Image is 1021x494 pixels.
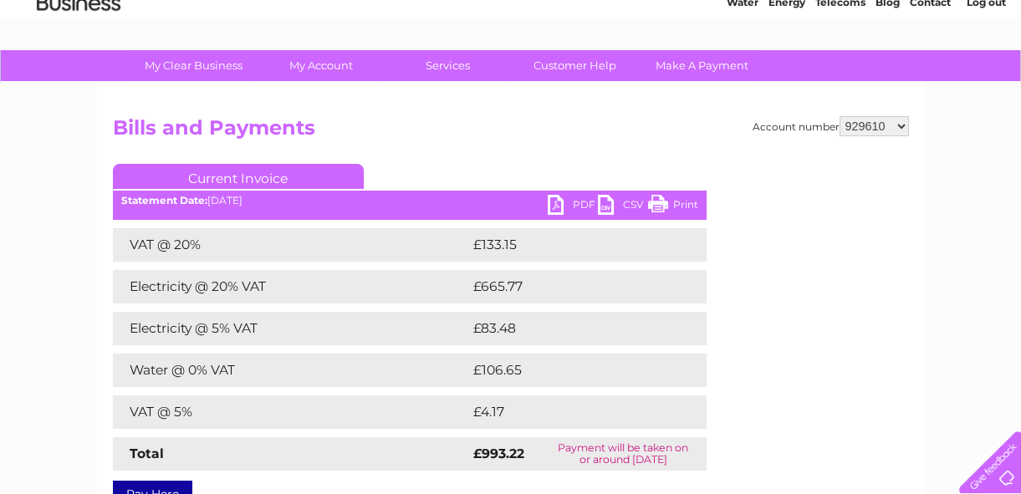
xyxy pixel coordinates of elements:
strong: £993.22 [473,446,524,461]
a: Current Invoice [113,164,364,189]
b: Statement Date: [121,194,207,206]
td: £665.77 [469,270,676,303]
td: Electricity @ 5% VAT [113,312,469,345]
a: Customer Help [506,50,644,81]
a: Log out [966,71,1005,84]
a: Telecoms [815,71,865,84]
td: Water @ 0% VAT [113,354,469,387]
a: Energy [768,71,805,84]
td: £4.17 [469,395,665,429]
a: Water [727,71,758,84]
div: Account number [753,116,909,136]
td: £133.15 [469,228,674,262]
h2: Bills and Payments [113,116,909,148]
a: Make A Payment [633,50,771,81]
strong: Total [130,446,164,461]
a: My Clear Business [125,50,263,81]
a: Blog [876,71,900,84]
div: [DATE] [113,195,707,206]
a: 0333 014 3131 [706,8,821,29]
a: PDF [548,195,598,219]
td: Electricity @ 20% VAT [113,270,469,303]
a: Services [379,50,517,81]
img: logo.png [36,43,121,94]
a: CSV [598,195,648,219]
a: My Account [252,50,390,81]
td: VAT @ 5% [113,395,469,429]
a: Print [648,195,698,219]
td: £106.65 [469,354,676,387]
div: Clear Business is a trading name of Verastar Limited (registered in [GEOGRAPHIC_DATA] No. 3667643... [116,9,906,81]
td: £83.48 [469,312,673,345]
td: VAT @ 20% [113,228,469,262]
a: Contact [910,71,951,84]
td: Payment will be taken on or around [DATE] [540,437,707,471]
